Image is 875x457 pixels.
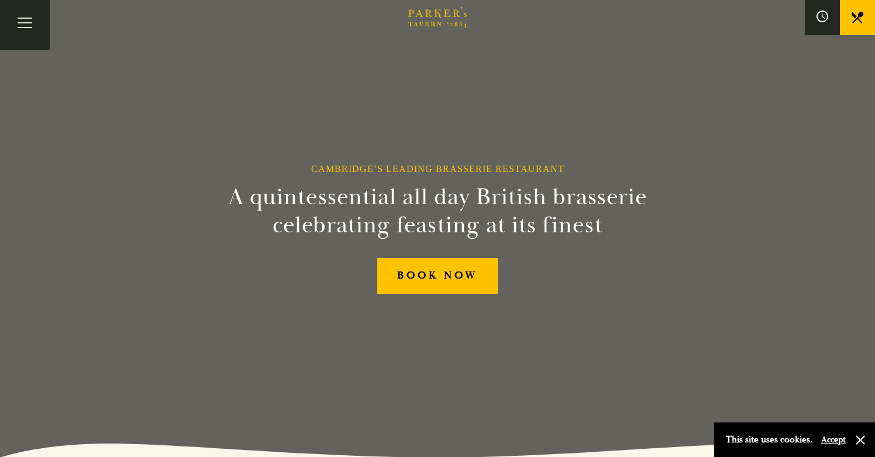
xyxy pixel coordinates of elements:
h2: A quintessential all day British brasserie celebrating feasting at its finest [171,183,704,239]
button: Accept [821,434,846,445]
button: Close and accept [855,434,866,446]
a: BOOK NOW [377,258,498,294]
p: This site uses cookies. [726,431,812,448]
h1: Cambridge’s Leading Brasserie Restaurant [311,163,564,174]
